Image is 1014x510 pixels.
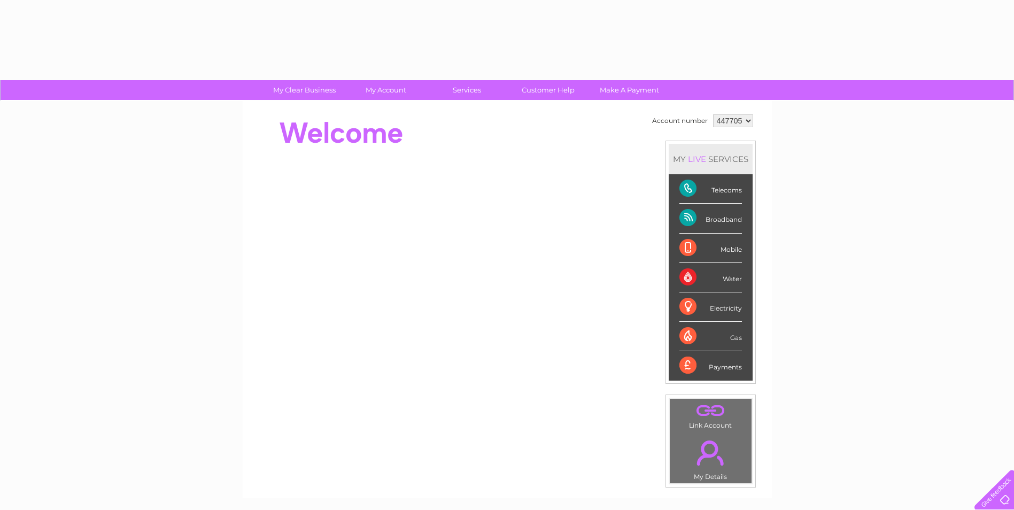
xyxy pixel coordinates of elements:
div: Mobile [679,234,742,263]
a: . [672,401,749,420]
div: LIVE [686,154,708,164]
a: My Account [342,80,430,100]
div: Telecoms [679,174,742,204]
a: Make A Payment [585,80,674,100]
div: Water [679,263,742,292]
div: Gas [679,322,742,351]
td: My Details [669,431,752,484]
td: Account number [649,112,710,130]
a: Services [423,80,511,100]
a: Customer Help [504,80,592,100]
div: Electricity [679,292,742,322]
div: Broadband [679,204,742,233]
td: Link Account [669,398,752,432]
a: . [672,434,749,472]
a: My Clear Business [260,80,349,100]
div: MY SERVICES [669,144,753,174]
div: Payments [679,351,742,380]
